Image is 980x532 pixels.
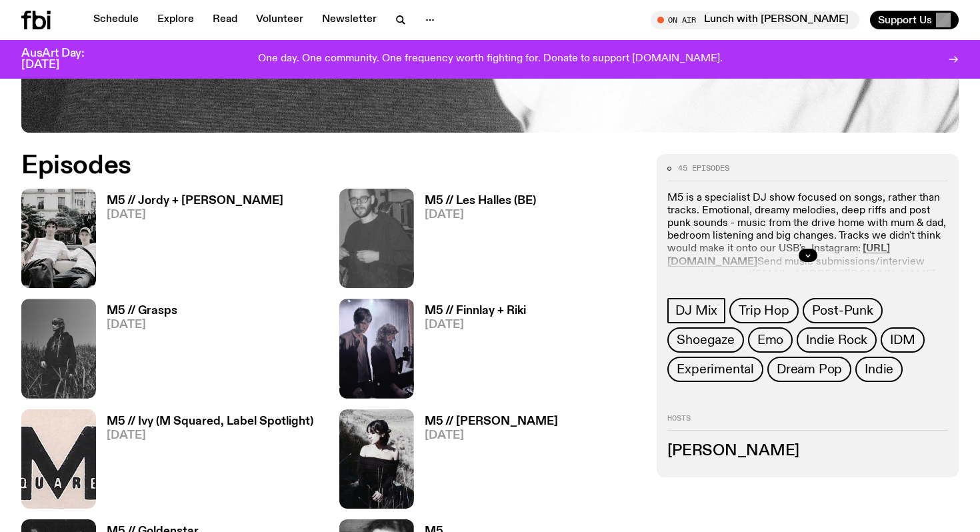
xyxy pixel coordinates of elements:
span: [DATE] [107,430,313,441]
a: Newsletter [314,11,385,29]
a: Post-Punk [803,298,883,323]
a: DJ Mix [667,298,725,323]
a: Emo [748,327,793,353]
span: IDM [890,333,915,347]
span: [DATE] [425,319,526,331]
span: [DATE] [107,319,177,331]
span: Indie Rock [806,333,867,347]
span: [DATE] [425,430,558,441]
a: M5 // Les Halles (BE)[DATE] [414,195,536,288]
button: On AirLunch with [PERSON_NAME] [651,11,859,29]
p: One day. One community. One frequency worth fighting for. Donate to support [DOMAIN_NAME]. [258,53,723,65]
span: Post-Punk [812,303,873,318]
span: Shoegaze [677,333,734,347]
p: M5 is a specialist DJ show focused on songs, rather than tracks. Emotional, dreamy melodies, deep... [667,191,948,294]
span: [DATE] [425,209,536,221]
a: Shoegaze [667,327,743,353]
h3: M5 // Ivy (M Squared, Label Spotlight) [107,416,313,427]
a: Indie [855,357,903,382]
a: M5 // Jordy + [PERSON_NAME][DATE] [96,195,283,288]
a: M5 // Finnlay + Riki[DATE] [414,305,526,398]
span: Emo [757,333,783,347]
span: DJ Mix [675,303,717,318]
button: Support Us [870,11,959,29]
a: Explore [149,11,202,29]
h3: M5 // Grasps [107,305,177,317]
a: M5 // Ivy (M Squared, Label Spotlight)[DATE] [96,416,313,509]
h3: M5 // [PERSON_NAME] [425,416,558,427]
h2: Episodes [21,154,641,178]
h2: Hosts [667,414,948,430]
a: Experimental [667,357,763,382]
h3: M5 // Finnlay + Riki [425,305,526,317]
a: Volunteer [248,11,311,29]
a: Indie Rock [797,327,877,353]
a: M5 // [PERSON_NAME][DATE] [414,416,558,509]
a: IDM [881,327,924,353]
h3: M5 // Les Halles (BE) [425,195,536,207]
span: Dream Pop [777,362,842,377]
h3: M5 // Jordy + [PERSON_NAME] [107,195,283,207]
a: M5 // Grasps[DATE] [96,305,177,398]
h3: [PERSON_NAME] [667,444,948,459]
a: Dream Pop [767,357,851,382]
a: Read [205,11,245,29]
a: Schedule [85,11,147,29]
span: Indie [865,362,893,377]
span: Support Us [878,14,932,26]
a: Trip Hop [729,298,798,323]
span: Trip Hop [739,303,789,318]
span: [DATE] [107,209,283,221]
span: Experimental [677,362,754,377]
span: 45 episodes [678,165,729,172]
h3: AusArt Day: [DATE] [21,48,107,71]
